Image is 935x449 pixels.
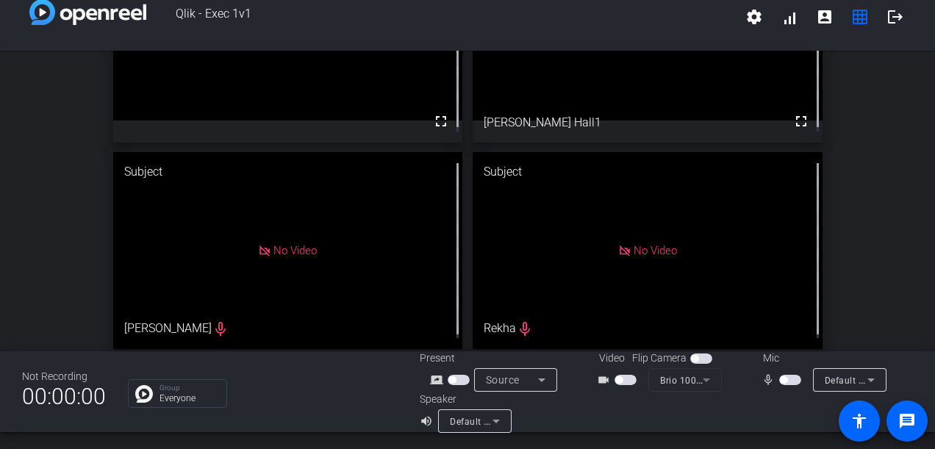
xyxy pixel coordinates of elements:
span: No Video [634,244,677,257]
mat-icon: mic_none [762,371,779,389]
span: Video [599,351,625,366]
mat-icon: videocam_outline [597,371,615,389]
div: Speaker [420,392,508,407]
span: Default - BenQ GW2280 (HD Audio Driver for Display Audio) [450,415,706,427]
div: Subject [473,152,823,192]
span: No Video [273,244,317,257]
mat-icon: screen_share_outline [430,371,448,389]
mat-icon: settings [745,8,763,26]
mat-icon: fullscreen [792,112,810,130]
p: Everyone [160,394,219,403]
mat-icon: accessibility [850,412,868,430]
div: Mic [748,351,895,366]
span: 00:00:00 [22,378,106,414]
span: Source [486,374,520,386]
span: Flip Camera [632,351,687,366]
img: Chat Icon [135,385,153,403]
mat-icon: fullscreen [432,112,450,130]
mat-icon: logout [886,8,904,26]
div: Not Recording [22,369,106,384]
mat-icon: message [898,412,916,430]
mat-icon: volume_up [420,412,437,430]
mat-icon: grid_on [851,8,869,26]
p: Group [160,384,219,392]
mat-icon: account_box [816,8,834,26]
div: Present [420,351,567,366]
div: Subject [113,152,463,192]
